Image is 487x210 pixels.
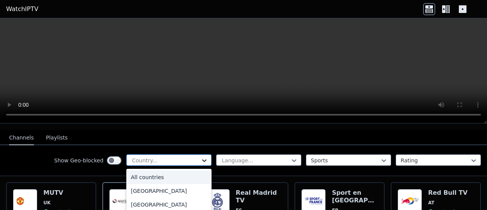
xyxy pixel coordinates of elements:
h6: Sport en [GEOGRAPHIC_DATA] [332,189,378,204]
button: Playlists [46,131,68,145]
h6: Real Madrid TV [236,189,282,204]
button: Channels [9,131,34,145]
label: Show Geo-blocked [54,157,103,164]
h6: MUTV [43,189,77,197]
h6: Red Bull TV [428,189,468,197]
div: All countries [126,170,212,184]
a: WatchIPTV [6,5,38,14]
div: [GEOGRAPHIC_DATA] [126,184,212,198]
span: UK [43,200,51,206]
span: AT [428,200,434,206]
